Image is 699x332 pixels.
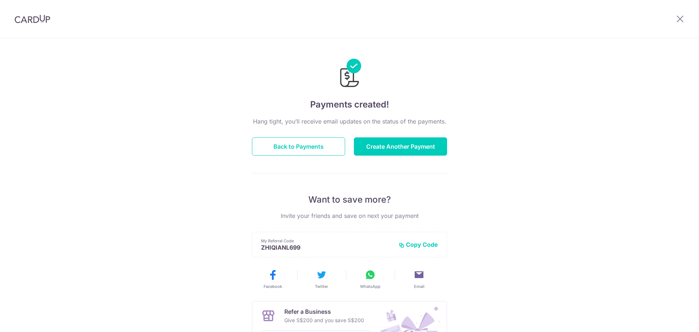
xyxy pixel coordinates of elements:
[261,244,393,251] p: ZHIQIANL699
[284,316,364,325] p: Give S$200 and you save S$200
[315,284,328,289] span: Twitter
[414,284,424,289] span: Email
[252,117,447,126] p: Hang tight, you’ll receive email updates on the status of the payments.
[252,211,447,220] p: Invite your friends and save on next your payment
[399,241,438,248] button: Copy Code
[354,137,447,156] button: Create Another Payment
[349,269,392,289] button: WhatsApp
[360,284,380,289] span: WhatsApp
[264,284,282,289] span: Facebook
[252,98,447,111] h4: Payments created!
[338,59,361,89] img: Payments
[261,238,393,244] p: My Referral Code
[284,307,364,316] p: Refer a Business
[652,310,692,328] iframe: Opens a widget where you can find more information
[252,137,345,156] button: Back to Payments
[300,269,343,289] button: Twitter
[15,15,50,23] img: CardUp
[252,194,447,206] p: Want to save more?
[398,269,441,289] button: Email
[251,269,294,289] button: Facebook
